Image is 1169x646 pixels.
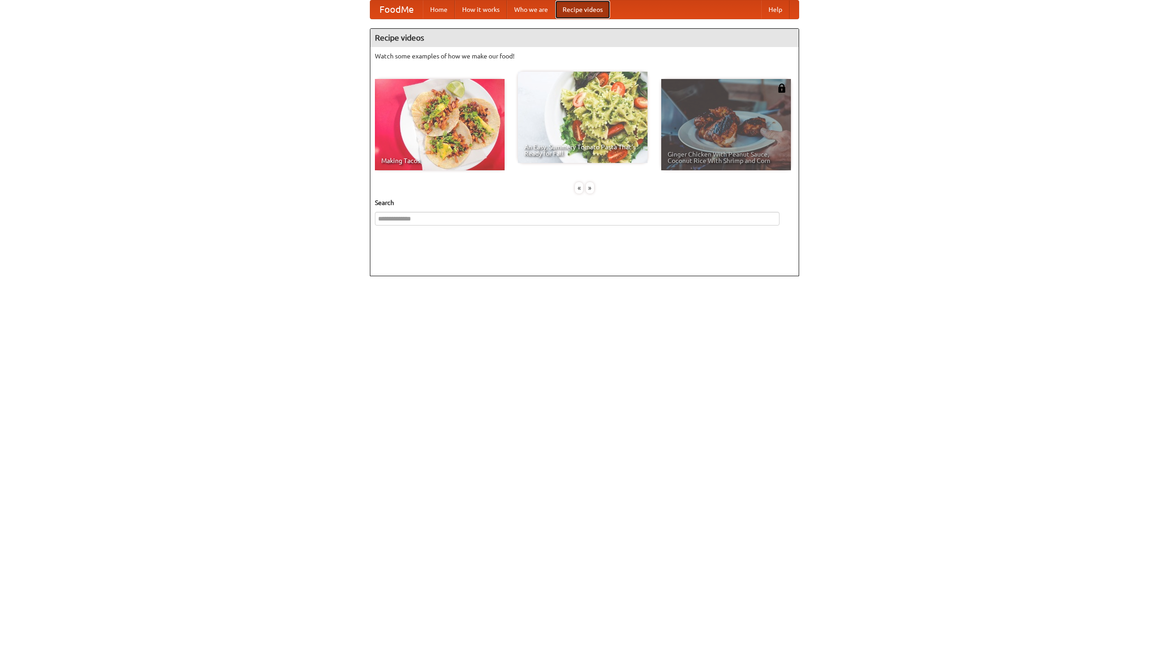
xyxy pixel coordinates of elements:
a: Who we are [507,0,555,19]
a: Help [761,0,790,19]
div: » [586,182,594,194]
a: FoodMe [370,0,423,19]
a: Home [423,0,455,19]
span: An Easy, Summery Tomato Pasta That's Ready for Fall [524,144,641,157]
a: Recipe videos [555,0,610,19]
h4: Recipe videos [370,29,799,47]
div: « [575,182,583,194]
p: Watch some examples of how we make our food! [375,52,794,61]
h5: Search [375,198,794,207]
a: Making Tacos [375,79,505,170]
img: 483408.png [777,84,786,93]
span: Making Tacos [381,158,498,164]
a: How it works [455,0,507,19]
a: An Easy, Summery Tomato Pasta That's Ready for Fall [518,72,648,163]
